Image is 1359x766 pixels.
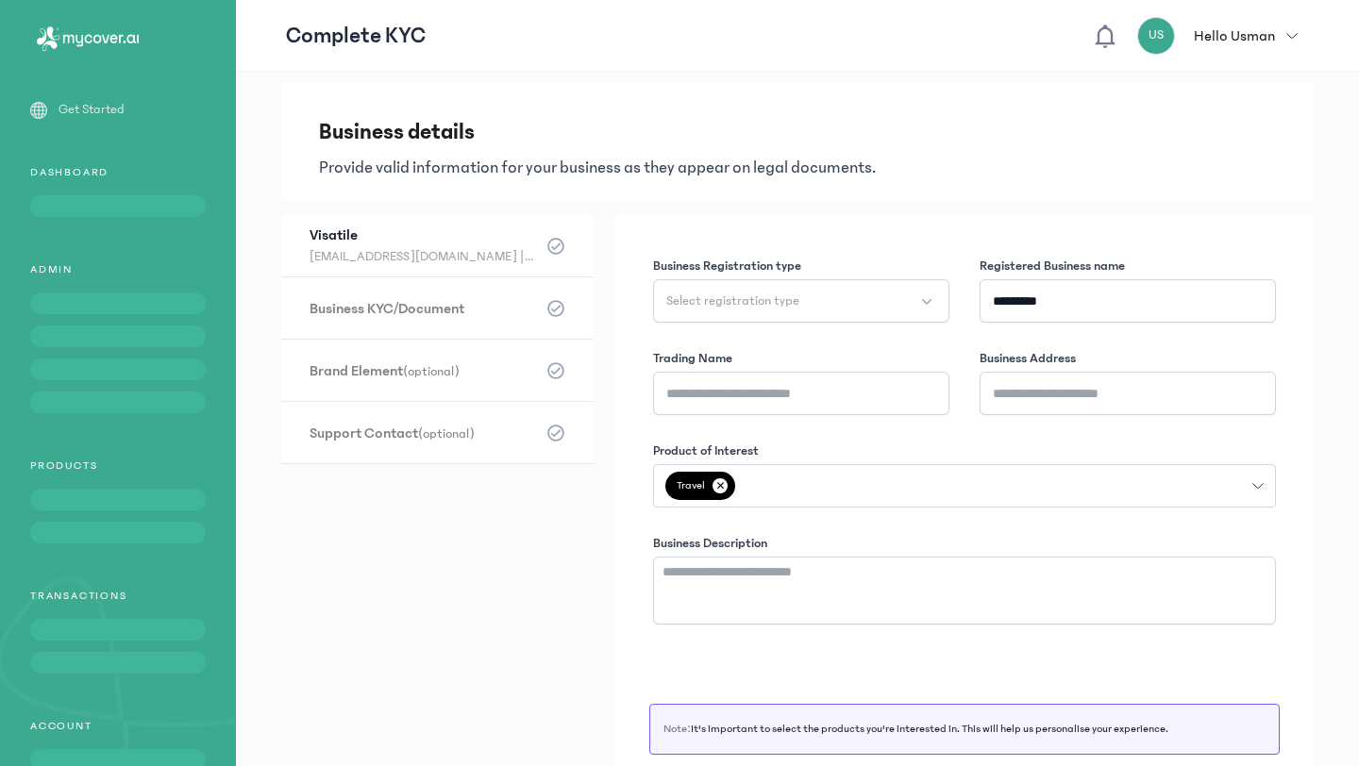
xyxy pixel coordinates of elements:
span: Travel [665,472,735,500]
button: Travel✕ [653,464,1276,508]
button: USHello Usman [1137,17,1309,55]
label: Business Description [653,534,767,553]
p: Provide valid information for your business as they appear on legal documents. [319,155,1276,181]
h3: Visatile [310,225,536,245]
p: ✕ [713,478,728,493]
h3: Brand Element [310,360,536,381]
div: US [1137,17,1175,55]
label: Product of Interest [653,441,759,460]
p: Complete KYC [286,21,426,51]
span: (optional) [418,426,475,441]
p: Get Started [59,100,125,120]
label: Business Address [980,349,1076,368]
h3: Business details [319,117,1276,147]
span: Select registration type [666,291,799,310]
button: Select registration type [653,279,949,323]
span: [EMAIL_ADDRESS][DOMAIN_NAME] || 07066539444 [310,245,536,268]
label: Trading Name [653,349,732,368]
label: Registered Business name [980,257,1125,275]
span: (optional) [403,364,460,379]
p: Hello Usman [1194,25,1275,47]
label: Business Registration type [653,257,801,275]
h3: Support Contact [310,423,536,443]
h3: Business KYC/Document [310,298,536,319]
p: Note: [663,722,1266,737]
span: It's important to select the products you're interested in. This will help us personalise your ex... [691,723,1168,735]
